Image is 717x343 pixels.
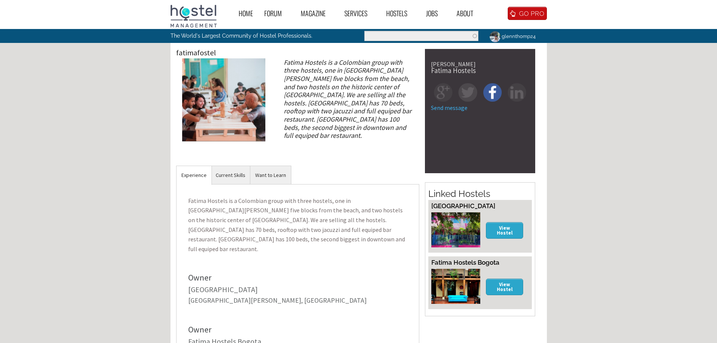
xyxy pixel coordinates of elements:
a: Fatima Hostels Bogota [431,259,499,266]
a: GO PRO [508,7,547,20]
img: glennthomp24's picture [489,30,502,43]
a: Services [339,5,381,22]
p: The World's Largest Community of Hostel Professionals. [170,29,327,43]
a: Experience [177,166,212,184]
a: Current Skills [211,166,250,184]
img: fb-square.png [483,83,502,102]
h2: Linked Hostels [428,188,532,200]
div: Fatima Hostels is a Colombian group with three hostels, one in [GEOGRAPHIC_DATA][PERSON_NAME] fiv... [277,58,419,140]
div: [GEOGRAPHIC_DATA][PERSON_NAME], [GEOGRAPHIC_DATA] [188,297,408,304]
a: [GEOGRAPHIC_DATA] [188,285,258,294]
span: fatimafostel [176,48,216,57]
a: Want to Learn [250,166,291,184]
a: Hostels [381,5,420,22]
p: Fatima Hostels is a Colombian group with three hostels, one in [GEOGRAPHIC_DATA][PERSON_NAME] fiv... [182,190,414,260]
input: Enter the terms you wish to search for. [364,31,478,41]
img: in-square.png [508,83,526,102]
a: View Hostel [486,279,524,295]
img: tw-square.png [458,83,477,102]
img: gp-square.png [434,83,452,102]
div: [PERSON_NAME] [431,61,529,67]
div: Fatima Hostels [431,67,529,74]
img: Hostel Management Home [170,5,217,27]
a: Home [233,5,259,22]
a: [GEOGRAPHIC_DATA] [431,202,495,210]
a: View Hostel [486,222,524,238]
a: About [451,5,486,22]
div: Owner [188,325,408,334]
img: fatimafostel's picture [182,58,265,142]
a: glennthomp24 [484,29,540,44]
div: Owner [188,273,408,282]
a: Forum [259,5,295,22]
a: Jobs [420,5,451,22]
a: Magazine [295,5,339,22]
a: Send message [431,104,467,111]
